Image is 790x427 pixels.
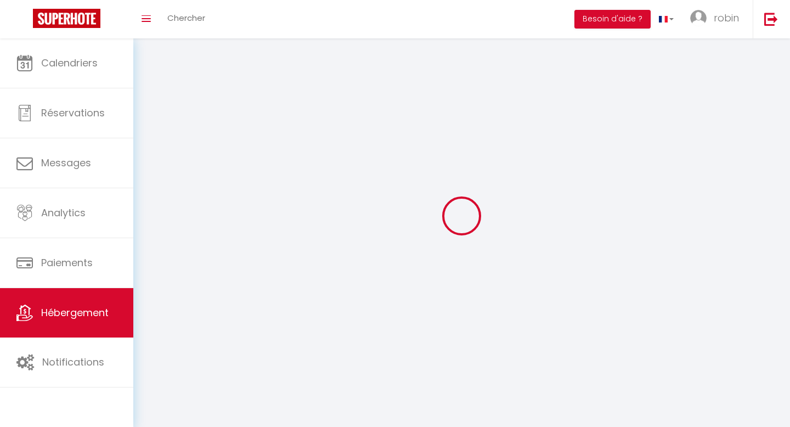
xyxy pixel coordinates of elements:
[167,12,205,24] span: Chercher
[574,10,651,29] button: Besoin d'aide ?
[41,306,109,319] span: Hébergement
[690,10,707,26] img: ...
[41,206,86,220] span: Analytics
[714,11,739,25] span: robin
[41,56,98,70] span: Calendriers
[41,256,93,269] span: Paiements
[33,9,100,28] img: Super Booking
[41,106,105,120] span: Réservations
[41,156,91,170] span: Messages
[764,12,778,26] img: logout
[42,355,104,369] span: Notifications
